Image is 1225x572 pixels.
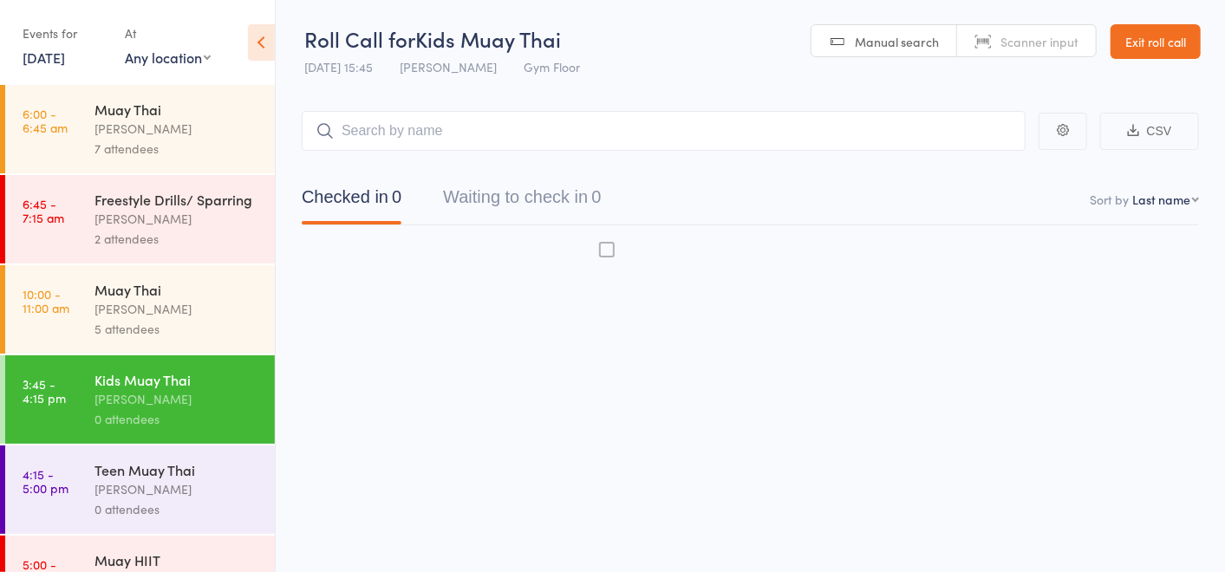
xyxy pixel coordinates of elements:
[304,24,415,53] span: Roll Call for
[94,100,260,119] div: Muay Thai
[94,479,260,499] div: [PERSON_NAME]
[23,377,66,405] time: 3:45 - 4:15 pm
[5,355,275,444] a: 3:45 -4:15 pmKids Muay Thai[PERSON_NAME]0 attendees
[304,58,373,75] span: [DATE] 15:45
[1090,191,1129,208] label: Sort by
[302,111,1026,151] input: Search by name
[591,187,601,206] div: 0
[94,370,260,389] div: Kids Muay Thai
[524,58,580,75] span: Gym Floor
[5,445,275,534] a: 4:15 -5:00 pmTeen Muay Thai[PERSON_NAME]0 attendees
[23,19,108,48] div: Events for
[94,190,260,209] div: Freestyle Drills/ Sparring
[392,187,401,206] div: 0
[443,179,601,224] button: Waiting to check in0
[23,197,64,224] time: 6:45 - 7:15 am
[94,499,260,519] div: 0 attendees
[5,175,275,263] a: 6:45 -7:15 amFreestyle Drills/ Sparring[PERSON_NAME]2 attendees
[5,85,275,173] a: 6:00 -6:45 amMuay Thai[PERSON_NAME]7 attendees
[125,48,211,67] div: Any location
[1000,33,1078,50] span: Scanner input
[94,409,260,429] div: 0 attendees
[125,19,211,48] div: At
[1111,24,1201,59] a: Exit roll call
[94,460,260,479] div: Teen Muay Thai
[1100,113,1199,150] button: CSV
[94,389,260,409] div: [PERSON_NAME]
[855,33,939,50] span: Manual search
[94,119,260,139] div: [PERSON_NAME]
[94,299,260,319] div: [PERSON_NAME]
[400,58,497,75] span: [PERSON_NAME]
[5,265,275,354] a: 10:00 -11:00 amMuay Thai[PERSON_NAME]5 attendees
[94,319,260,339] div: 5 attendees
[94,209,260,229] div: [PERSON_NAME]
[94,550,260,569] div: Muay HIIT
[23,467,68,495] time: 4:15 - 5:00 pm
[415,24,561,53] span: Kids Muay Thai
[302,179,401,224] button: Checked in0
[94,229,260,249] div: 2 attendees
[23,48,65,67] a: [DATE]
[23,287,69,315] time: 10:00 - 11:00 am
[23,107,68,134] time: 6:00 - 6:45 am
[94,139,260,159] div: 7 attendees
[94,280,260,299] div: Muay Thai
[1132,191,1190,208] div: Last name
